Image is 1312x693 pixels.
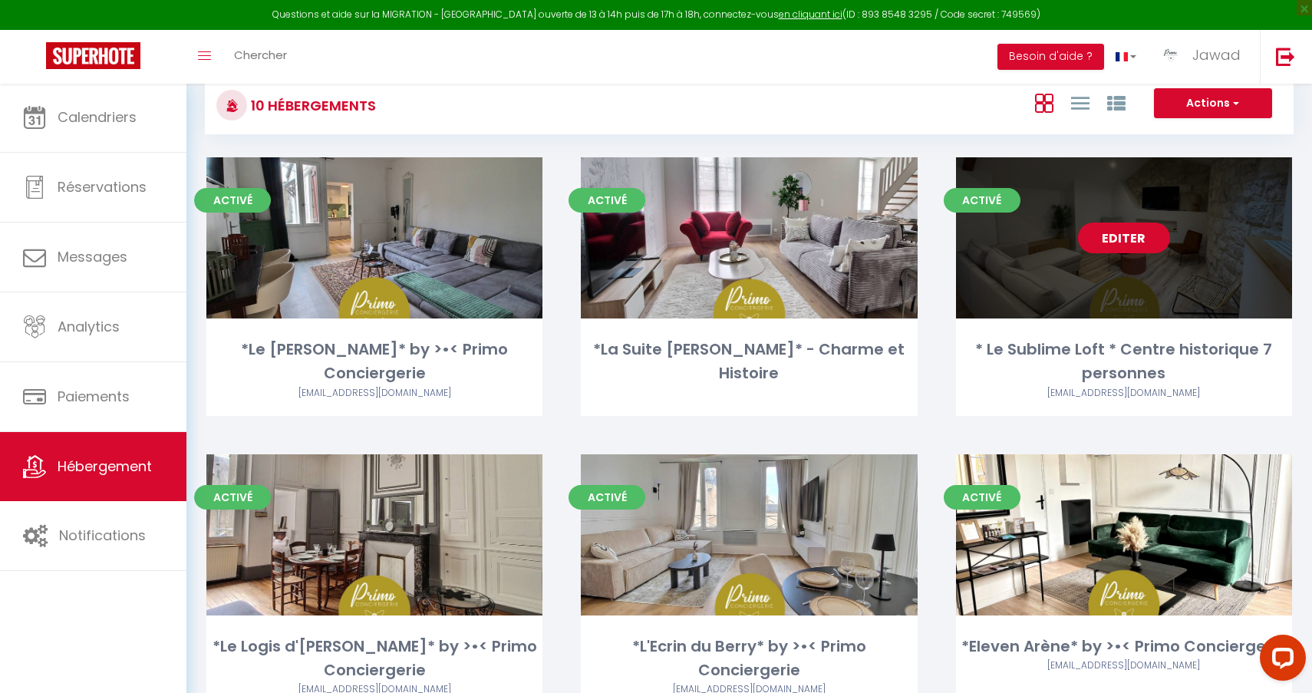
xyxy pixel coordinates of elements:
[956,635,1292,658] div: *Eleven Arène* by >•< Primo Conciergerie
[779,8,842,21] a: en cliquant ici
[206,635,542,683] div: *Le Logis d'[PERSON_NAME]* by >•< Primo Conciergerie
[223,30,298,84] a: Chercher
[1248,629,1312,693] iframe: LiveChat chat widget
[1148,30,1260,84] a: ... Jawad
[194,485,271,510] span: Activé
[1078,223,1170,253] a: Editer
[956,338,1292,386] div: * Le Sublime Loft * Centre historique 7 personnes
[247,88,376,123] h3: 10 Hébergements
[58,317,120,336] span: Analytics
[1192,45,1241,64] span: Jawad
[206,386,542,401] div: Airbnb
[46,42,140,69] img: Super Booking
[997,44,1104,70] button: Besoin d'aide ?
[328,223,420,253] a: Editer
[58,387,130,406] span: Paiements
[1159,44,1182,67] img: ...
[58,107,137,127] span: Calendriers
[59,526,146,545] span: Notifications
[206,338,542,386] div: *Le [PERSON_NAME]* by >•< Primo Conciergerie
[581,635,917,683] div: *L'Ecrin du Berry* by >•< Primo Conciergerie
[956,658,1292,673] div: Airbnb
[1276,47,1295,66] img: logout
[194,188,271,213] span: Activé
[1107,90,1126,115] a: Vue par Groupe
[703,223,795,253] a: Editer
[956,386,1292,401] div: Airbnb
[944,188,1020,213] span: Activé
[703,520,795,550] a: Editer
[944,485,1020,510] span: Activé
[1071,90,1089,115] a: Vue en Liste
[234,47,287,63] span: Chercher
[569,188,645,213] span: Activé
[328,520,420,550] a: Editer
[58,247,127,266] span: Messages
[1078,520,1170,550] a: Editer
[581,338,917,386] div: *La Suite [PERSON_NAME]* - Charme et Histoire
[1035,90,1053,115] a: Vue en Box
[58,177,147,196] span: Réservations
[569,485,645,510] span: Activé
[58,457,152,476] span: Hébergement
[1154,88,1272,119] button: Actions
